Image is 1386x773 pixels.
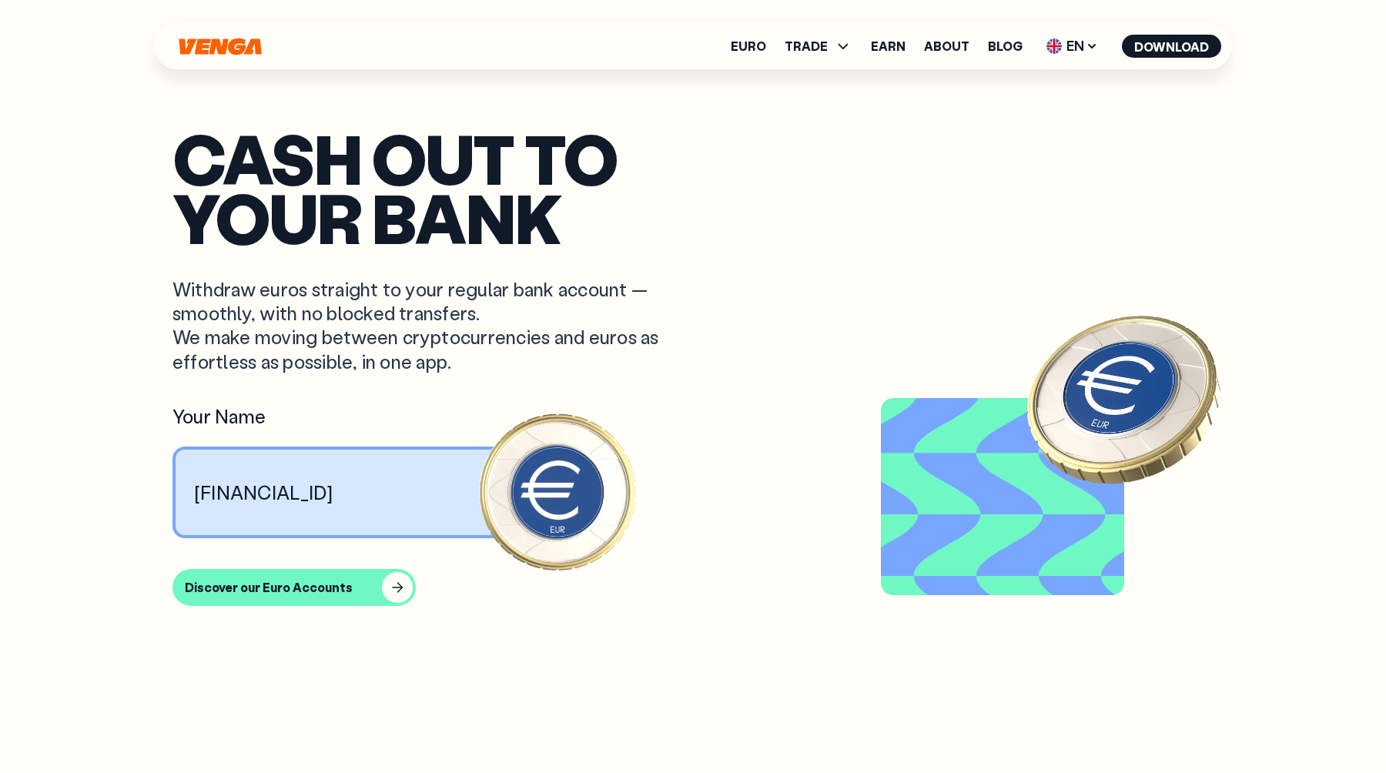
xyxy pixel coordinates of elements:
[887,404,1118,589] video: Video background
[185,580,353,595] div: Discover our Euro Accounts
[785,40,828,52] span: TRADE
[172,569,1214,606] a: Discover our Euro Accounts
[1009,283,1240,514] img: EURO coin
[1046,38,1062,54] img: flag-uk
[731,40,766,52] a: Euro
[172,129,1214,246] p: Cash out to your bank
[785,37,852,55] span: TRADE
[172,569,416,606] button: Discover our Euro Accounts
[177,38,263,55] svg: Home
[924,40,969,52] a: About
[988,40,1023,52] a: Blog
[172,277,659,373] p: Withdraw euros straight to your regular bank account — smoothly, with no blocked transfers. We ma...
[871,40,906,52] a: Earn
[1041,34,1103,59] span: EN
[1122,35,1221,58] button: Download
